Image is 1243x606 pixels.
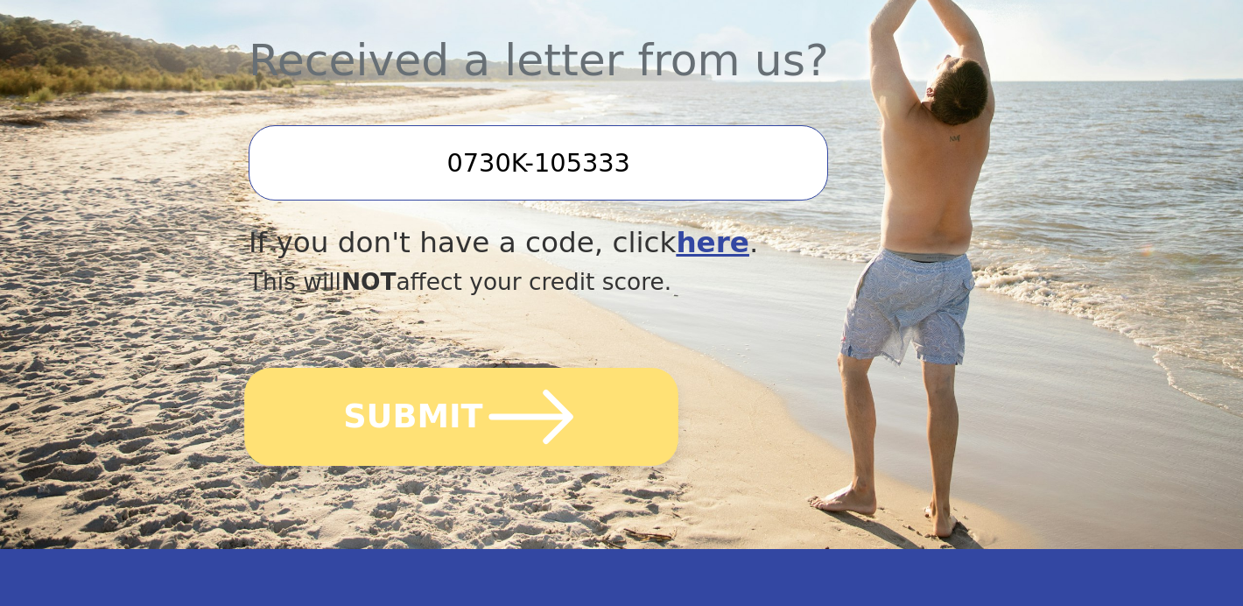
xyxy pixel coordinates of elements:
div: If you don't have a code, click . [249,222,882,264]
div: This will affect your credit score. [249,264,882,299]
button: SUBMIT [244,368,678,466]
input: Enter your Offer Code: [249,125,828,201]
span: NOT [341,268,397,295]
a: here [676,226,749,259]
